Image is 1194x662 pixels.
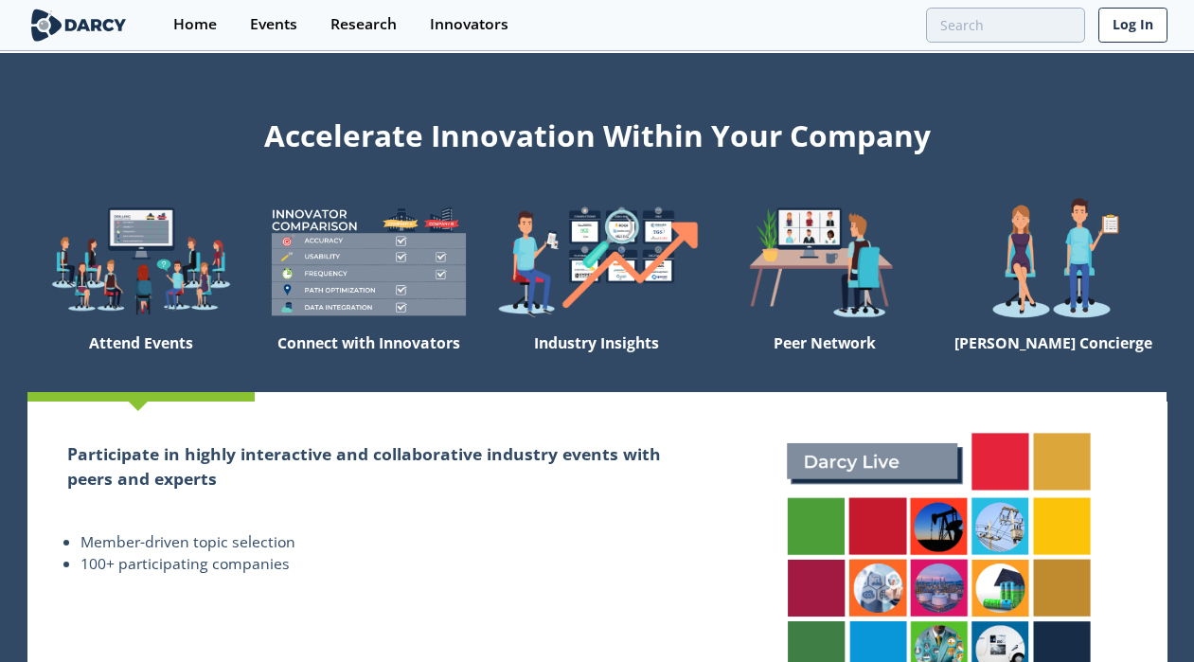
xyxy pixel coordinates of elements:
[27,197,256,325] img: welcome-explore-560578ff38cea7c86bcfe544b5e45342.png
[939,326,1167,392] div: [PERSON_NAME] Concierge
[173,17,217,32] div: Home
[1114,586,1175,643] iframe: chat widget
[926,8,1085,43] input: Advanced Search
[711,326,939,392] div: Peer Network
[1098,8,1167,43] a: Log In
[80,531,671,554] li: Member-driven topic selection
[330,17,397,32] div: Research
[483,197,711,325] img: welcome-find-a12191a34a96034fcac36f4ff4d37733.png
[939,197,1167,325] img: welcome-concierge-wide-20dccca83e9cbdbb601deee24fb8df72.png
[255,326,483,392] div: Connect with Innovators
[255,197,483,325] img: welcome-compare-1b687586299da8f117b7ac84fd957760.png
[27,9,131,42] img: logo-wide.svg
[67,441,671,492] h2: Participate in highly interactive and collaborative industry events with peers and experts
[430,17,508,32] div: Innovators
[27,106,1167,157] div: Accelerate Innovation Within Your Company
[250,17,297,32] div: Events
[483,326,711,392] div: Industry Insights
[27,326,256,392] div: Attend Events
[80,553,671,576] li: 100+ participating companies
[711,197,939,325] img: welcome-attend-b816887fc24c32c29d1763c6e0ddb6e6.png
